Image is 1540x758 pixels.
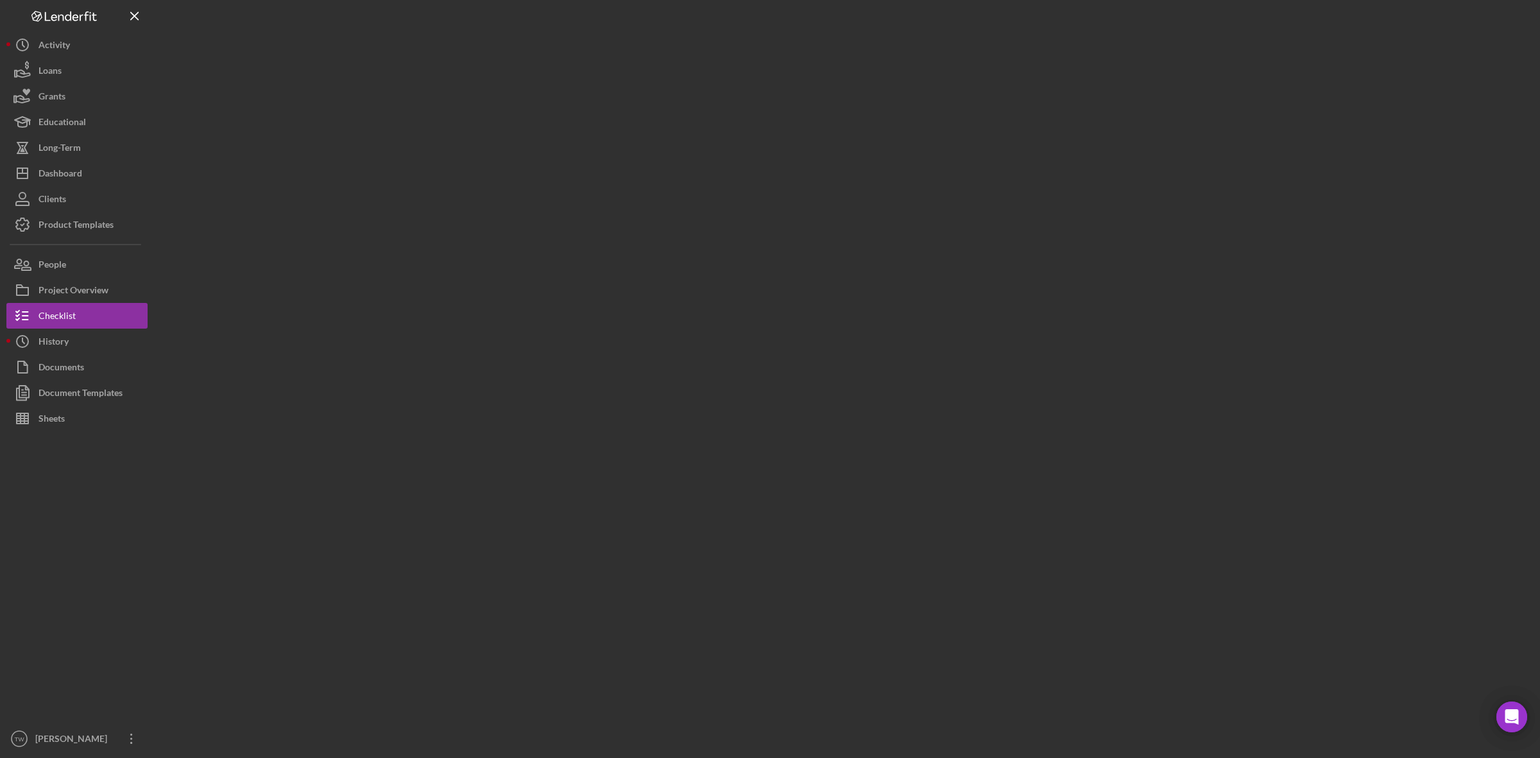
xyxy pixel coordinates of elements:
[6,186,148,212] button: Clients
[6,252,148,277] button: People
[38,32,70,61] div: Activity
[6,212,148,237] button: Product Templates
[6,303,148,329] button: Checklist
[38,354,84,383] div: Documents
[38,380,123,409] div: Document Templates
[38,212,114,241] div: Product Templates
[38,135,81,164] div: Long-Term
[6,135,148,160] button: Long-Term
[38,160,82,189] div: Dashboard
[1496,702,1527,732] div: Open Intercom Messenger
[38,58,62,87] div: Loans
[38,406,65,435] div: Sheets
[15,736,25,743] text: TW
[6,277,148,303] button: Project Overview
[6,726,148,752] button: TW[PERSON_NAME]
[38,186,66,215] div: Clients
[38,303,76,332] div: Checklist
[6,83,148,109] button: Grants
[6,58,148,83] button: Loans
[38,329,69,357] div: History
[6,406,148,431] button: Sheets
[38,83,65,112] div: Grants
[6,354,148,380] button: Documents
[32,726,116,755] div: [PERSON_NAME]
[6,32,148,58] button: Activity
[38,252,66,280] div: People
[6,329,148,354] button: History
[38,109,86,138] div: Educational
[6,160,148,186] button: Dashboard
[6,380,148,406] button: Document Templates
[38,277,108,306] div: Project Overview
[6,109,148,135] button: Educational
